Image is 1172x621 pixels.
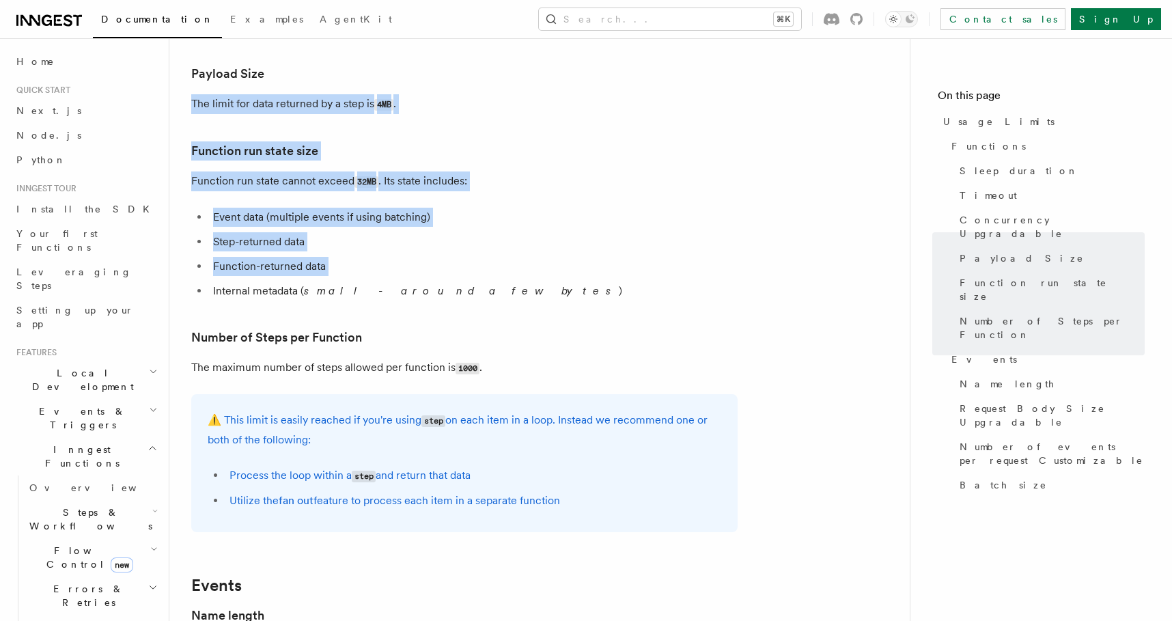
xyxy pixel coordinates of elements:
span: Node.js [16,130,81,141]
li: Event data (multiple events if using batching) [209,208,738,227]
span: Documentation [101,14,214,25]
button: Events & Triggers [11,399,161,437]
span: Concurrency Upgradable [960,213,1145,240]
a: AgentKit [311,4,400,37]
span: Setting up your app [16,305,134,329]
a: Node.js [11,123,161,148]
span: Local Development [11,366,149,394]
span: Name length [960,377,1055,391]
span: Events & Triggers [11,404,149,432]
a: Payload Size [191,64,264,83]
span: Number of Steps per Function [960,314,1145,342]
a: Events [191,576,242,595]
a: Home [11,49,161,74]
a: Your first Functions [11,221,161,260]
a: Leveraging Steps [11,260,161,298]
kbd: ⌘K [774,12,793,26]
span: Request Body Size Upgradable [960,402,1145,429]
a: fan out [279,494,313,507]
code: step [421,415,445,427]
p: The maximum number of steps allowed per function is . [191,358,738,378]
code: 1000 [456,363,479,374]
span: AgentKit [320,14,392,25]
a: Number of Steps per Function [954,309,1145,347]
button: Steps & Workflows [24,500,161,538]
span: Steps & Workflows [24,506,152,533]
span: Inngest tour [11,183,76,194]
a: Python [11,148,161,172]
a: Name length [954,372,1145,396]
h4: On this page [938,87,1145,109]
span: Features [11,347,57,358]
button: Toggle dark mode [885,11,918,27]
span: Sleep duration [960,164,1078,178]
li: Utilize the feature to process each item in a separate function [225,491,721,510]
a: Functions [946,134,1145,158]
a: Usage Limits [938,109,1145,134]
a: Events [946,347,1145,372]
a: Payload Size [954,246,1145,271]
li: Process the loop within a and return that data [225,466,721,486]
code: 4MB [374,99,393,111]
a: Number of Steps per Function [191,328,362,347]
a: Function run state size [954,271,1145,309]
li: Function-returned data [209,257,738,276]
a: Batch size [954,473,1145,497]
a: Contact sales [940,8,1065,30]
span: Batch size [960,478,1047,492]
span: Payload Size [960,251,1084,265]
a: Next.js [11,98,161,123]
button: Flow Controlnew [24,538,161,577]
span: Flow Control [24,544,150,571]
a: Setting up your app [11,298,161,336]
span: Quick start [11,85,70,96]
a: Overview [24,475,161,500]
p: ⚠️ This limit is easily reached if you're using on each item in a loop. Instead we recommend one ... [208,411,721,450]
a: Examples [222,4,311,37]
p: Function run state cannot exceed . Its state includes: [191,171,738,191]
a: Timeout [954,183,1145,208]
span: Inngest Functions [11,443,148,470]
code: 32MB [354,176,378,188]
a: Function run state size [191,141,318,161]
span: Errors & Retries [24,582,148,609]
span: Usage Limits [943,115,1055,128]
span: Number of events per request Customizable [960,440,1145,467]
span: Function run state size [960,276,1145,303]
a: Sign Up [1071,8,1161,30]
a: Sleep duration [954,158,1145,183]
span: Next.js [16,105,81,116]
span: Leveraging Steps [16,266,132,291]
button: Inngest Functions [11,437,161,475]
a: Number of events per request Customizable [954,434,1145,473]
span: Install the SDK [16,204,158,215]
span: Examples [230,14,303,25]
button: Search...⌘K [539,8,801,30]
em: small - around a few bytes [304,284,619,297]
button: Errors & Retries [24,577,161,615]
span: Overview [29,482,170,493]
li: Internal metadata ( ) [209,281,738,301]
span: Events [951,353,1017,366]
span: Home [16,55,55,68]
span: Functions [951,139,1026,153]
p: The limit for data returned by a step is . [191,94,738,114]
a: Documentation [93,4,222,38]
button: Local Development [11,361,161,399]
span: new [111,557,133,572]
span: Timeout [960,189,1017,202]
code: step [352,471,376,482]
span: Python [16,154,66,165]
a: Install the SDK [11,197,161,221]
a: Concurrency Upgradable [954,208,1145,246]
a: Request Body Size Upgradable [954,396,1145,434]
span: Your first Functions [16,228,98,253]
li: Step-returned data [209,232,738,251]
